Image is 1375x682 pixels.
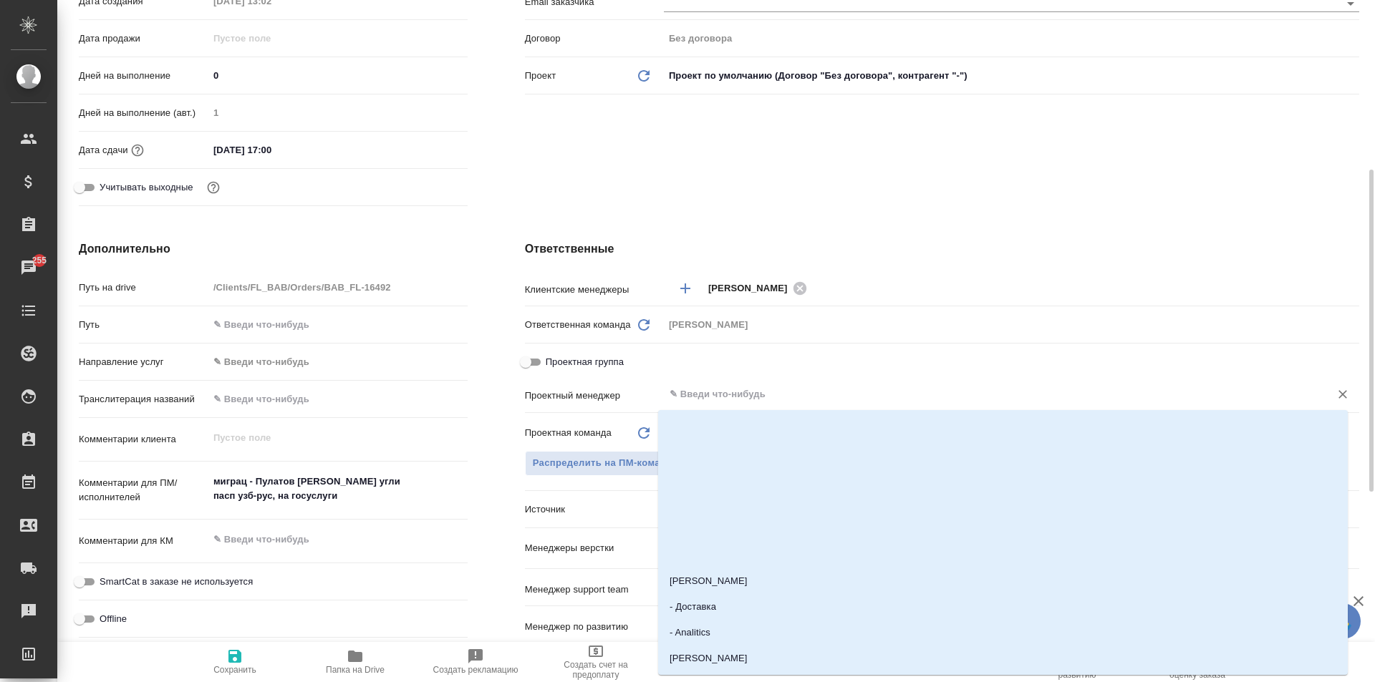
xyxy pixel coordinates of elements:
button: Close [1351,393,1354,396]
button: Open [1351,545,1354,548]
p: Путь на drive [79,281,208,295]
h4: Дополнительно [79,240,468,258]
li: [PERSON_NAME] [658,646,1348,671]
p: Дней на выполнение [79,69,208,83]
span: Учитывать выходные [100,180,193,195]
span: SmartCat в заказе не используется [100,575,253,589]
p: Дата сдачи [79,143,128,157]
div: ✎ Введи что-нибудь [208,350,468,374]
p: Менеджеры верстки [525,541,664,555]
button: Создать счет на предоплату [536,642,656,682]
button: Выбери, если сб и вс нужно считать рабочими днями для выполнения заказа. [204,178,223,197]
p: Менеджер по развитию [525,620,664,634]
a: 255 [4,250,54,286]
input: Пустое поле [664,28,1359,49]
div: Проект по умолчанию (Договор "Без договора", контрагент "-") [664,64,1359,88]
p: Комментарии клиента [79,432,208,447]
input: ✎ Введи что-нибудь [208,140,334,160]
p: Комментарии для ПМ/исполнителей [79,476,208,505]
input: Пустое поле [208,102,468,123]
p: Дата продажи [79,31,208,46]
button: Если добавить услуги и заполнить их объемом, то дата рассчитается автоматически [128,141,147,160]
p: Проектный менеджер [525,389,664,403]
p: Комментарии для КМ [79,534,208,548]
p: Ответственная команда [525,318,631,332]
p: Направление услуг [79,355,208,369]
input: ✎ Введи что-нибудь [208,389,468,409]
p: Проектная команда [525,426,612,440]
input: Пустое поле [208,28,334,49]
textarea: миграц - Пулатов [PERSON_NAME] угли пасп узб-рус, на госуслуги [208,469,468,508]
p: Источник [525,502,664,517]
span: [PERSON_NAME] [708,281,796,296]
div: ✎ Введи что-нибудь [213,355,450,369]
button: Папка на Drive [295,642,415,682]
button: Добавить менеджера [668,271,703,306]
input: Пустое поле [208,277,468,298]
p: Договор [525,31,664,46]
p: Проект [525,69,556,83]
p: Путь [79,318,208,332]
button: Создать рекламацию [415,642,536,682]
div: [PERSON_NAME] [708,279,811,297]
span: Проектная группа [546,355,624,369]
input: ✎ Введи что-нибудь [208,314,468,335]
li: - Analitics [658,620,1348,646]
span: Сохранить [213,665,256,675]
button: Open [1351,287,1354,290]
span: 255 [24,253,56,268]
button: Сохранить [175,642,295,682]
h4: Ответственные [525,240,1359,258]
button: Open [1351,587,1354,590]
div: [PERSON_NAME] [664,313,1359,337]
span: Папка на Drive [326,665,385,675]
p: Менеджер support team [525,583,664,597]
input: ✎ Введи что-нибудь [668,386,1307,403]
span: Создать счет на предоплату [544,660,647,680]
p: Дней на выполнение (авт.) [79,106,208,120]
li: - Доставка [658,594,1348,620]
span: Распределить на ПМ-команду [533,455,678,472]
li: [PERSON_NAME] [658,568,1348,594]
input: ✎ Введи что-нибудь [208,65,468,86]
span: Создать рекламацию [433,665,518,675]
button: Распределить на ПМ-команду [525,451,686,476]
button: Очистить [1333,384,1353,404]
button: Заявка на доставку [656,642,776,682]
p: Транслитерация названий [79,392,208,406]
p: Клиентские менеджеры [525,283,664,297]
span: Offline [100,612,127,626]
